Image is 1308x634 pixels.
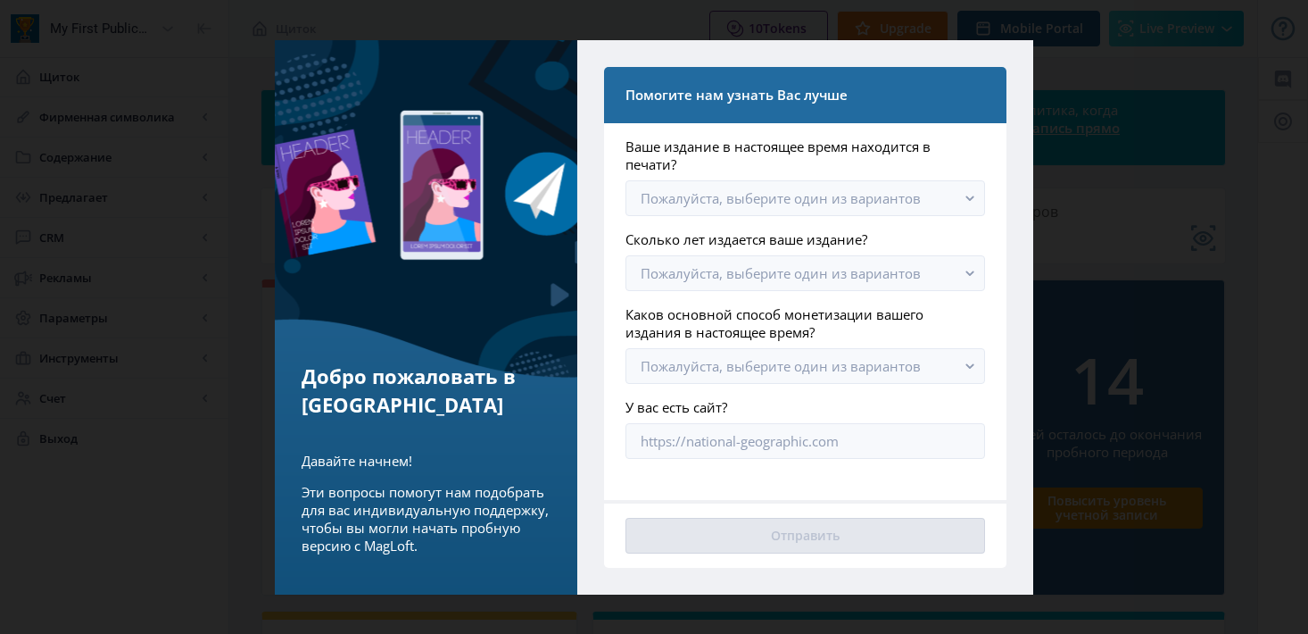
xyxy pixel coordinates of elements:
p: Давайте начнем! [302,452,551,470]
h5: Добро пожаловать в [GEOGRAPHIC_DATA] [302,362,551,419]
input: https://national-geographic.com [625,423,985,459]
button: Отправить [625,518,985,554]
font: У вас есть сайт? [625,398,727,416]
font: Ваше издание в настоящее время находится в печати? [625,138,971,173]
button: Пожалуйста, выберите один из вариантов [625,348,985,384]
p: Эти вопросы помогут нам подобрать для вас индивидуальную поддержку, чтобы вы могли начать пробную... [302,483,551,555]
font: Сколько лет издается ваше издание? [625,230,867,248]
font: Пожалуйста, выберите один из вариантов [641,357,921,375]
font: Пожалуйста, выберите один из вариантов [641,189,921,207]
font: Каков основной способ монетизации вашего издания в настоящее время? [625,305,971,341]
nb-card-header: Помогите нам узнать Вас лучше [604,67,1006,123]
font: Пожалуйста, выберите один из вариантов [641,264,921,282]
button: Пожалуйста, выберите один из вариантов [625,255,985,291]
button: Пожалуйста, выберите один из вариантов [625,180,985,216]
